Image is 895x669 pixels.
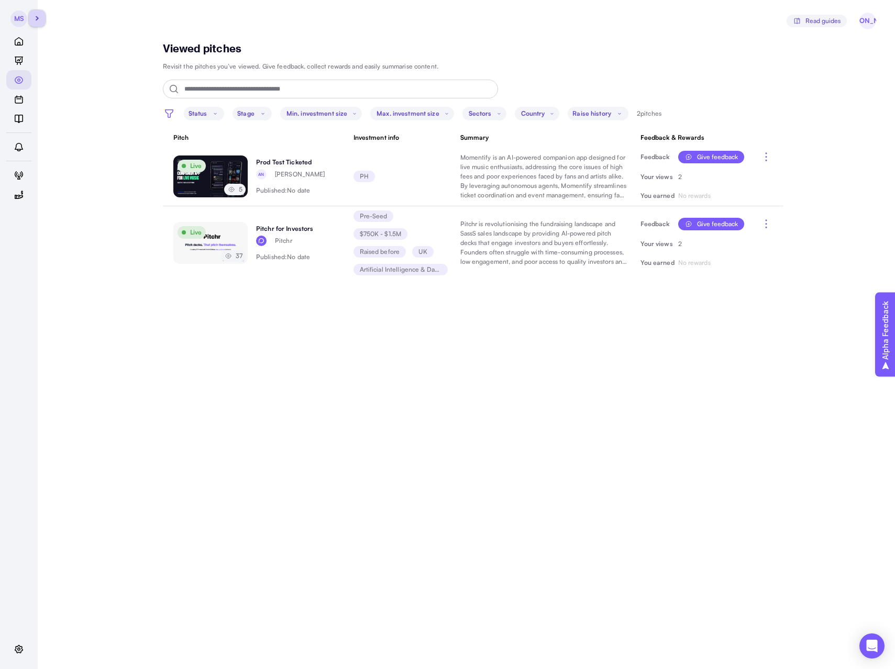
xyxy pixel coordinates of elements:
p: Viewed pitches [163,42,242,55]
p: Revisit the pitches you’ve viewed. Give feedback, collect rewards and easily summarise content. [163,62,438,71]
img: svg%3e [793,17,801,25]
p: Live [190,161,202,171]
p: Pitchr [275,236,292,246]
p: 37 [236,251,242,261]
p: You earned [640,191,674,200]
img: 72_1750156514249-page-1.jpg [173,222,248,264]
span: Give feedback [697,151,738,163]
button: sidebar-button [29,10,46,27]
button: Give feedback [678,218,744,230]
th: Pitch [163,133,353,147]
p: 2 pitches [637,109,661,118]
p: [PERSON_NAME] [275,170,325,179]
p: Stage [237,109,255,118]
p: UK [418,247,427,257]
p: 2 [678,239,682,249]
p: You earned [640,258,674,267]
button: Stage [237,107,268,120]
p: Your views [640,239,674,249]
p: Country [521,109,545,118]
p: Raise history [572,109,611,118]
button: Status [188,107,220,120]
p: Published: No date [256,252,340,262]
img: svg%3e [615,109,624,118]
button: Give feedback [678,151,744,163]
img: AVATAR-1750510980567.jpg [256,236,267,246]
span: Give feedback [697,218,738,230]
img: svg%3e [182,164,186,168]
img: svg%3e [211,109,219,118]
p: Feedback [640,219,674,229]
th: Feedback & Rewards [640,133,760,147]
p: Momentify is an AI-powered companion app designed for live music enthusiasts, addressing the core... [460,153,628,200]
p: No rewards [678,191,711,200]
p: $750K - $1.5M [360,229,402,239]
p: Pitchr is revolutionising the fundraising landscape and SassS sales landscape by providing AI-pow... [460,219,628,266]
p: Artificial Intelligence & Data Analytics [360,265,441,274]
p: Sectors [469,109,492,118]
p: Feedback [640,152,674,162]
span: [PERSON_NAME] [859,13,876,29]
span: AN [256,169,267,180]
img: svg%3e [182,230,186,235]
p: 2 [678,172,682,182]
p: 5 [239,185,242,194]
p: PH [360,172,369,181]
img: sidebar-button [36,16,39,21]
img: 73_1752129790852-page-1.jpg [173,155,248,197]
p: Pitchr for Investors [256,224,340,233]
p: Published: No date [256,186,340,195]
th: Investment info [353,133,460,147]
p: Pre-Seed [360,211,388,221]
th: Summary [460,133,640,147]
p: Live [190,228,202,237]
p: Max. investment size [377,109,439,118]
p: Your views [640,172,674,182]
span: MS [10,10,27,27]
p: Raised before [360,247,400,257]
button: Raise history [572,107,624,120]
p: Prod Test Ticketed [256,158,340,167]
p: No rewards [678,258,711,267]
span: Read guides [805,15,841,27]
div: Open Intercom Messenger [859,633,885,659]
button: Read guides [787,15,847,27]
img: svg%3e [259,109,267,118]
p: Min. investment size [286,109,347,118]
p: Status [189,109,207,118]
